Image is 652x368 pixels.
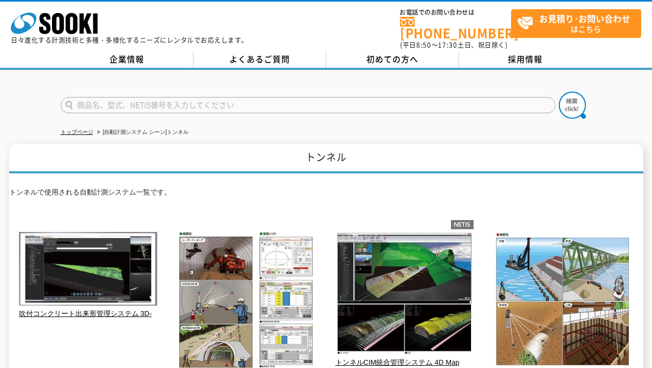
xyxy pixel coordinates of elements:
[9,144,643,173] h1: トンネル
[451,220,474,229] img: netis
[61,129,93,135] a: トップページ
[19,298,157,318] a: 吹付コンクリート出来形管理システム 3D-
[19,309,152,318] span: 吹付コンクリート出来形管理システム 3D-
[539,12,630,25] strong: お見積り･お問い合わせ
[335,347,474,366] a: トンネルCIM統合管理システム 4D Map
[193,51,326,68] a: よくあるご質問
[326,51,459,68] a: 初めての方へ
[416,40,431,50] span: 8:50
[559,92,586,119] img: btn_search.png
[11,37,248,43] p: 日々進化する計測技術と多種・多様化するニーズにレンタルでお応えします。
[95,127,189,138] li: [自動計測システム シーン]トンネル
[9,187,643,204] p: トンネルで使用される自動計測システム一覧です。
[400,9,511,16] span: お電話でのお問い合わせは
[335,358,460,366] span: トンネルCIM統合管理システム 4D Map
[335,232,474,357] img: トンネルCIM統合管理システム 4D Map
[517,10,641,37] span: はこちら
[61,51,193,68] a: 企業情報
[438,40,457,50] span: 17:30
[61,97,556,113] input: 商品名、型式、NETIS番号を入力してください
[400,17,511,39] a: [PHONE_NUMBER]
[459,51,592,68] a: 採用情報
[366,53,418,65] span: 初めての方へ
[511,9,641,38] a: お見積り･お問い合わせはこちら
[400,40,507,50] span: (平日 ～ 土日、祝日除く)
[19,232,157,308] img: 吹付コンクリート出来形管理システム 3D-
